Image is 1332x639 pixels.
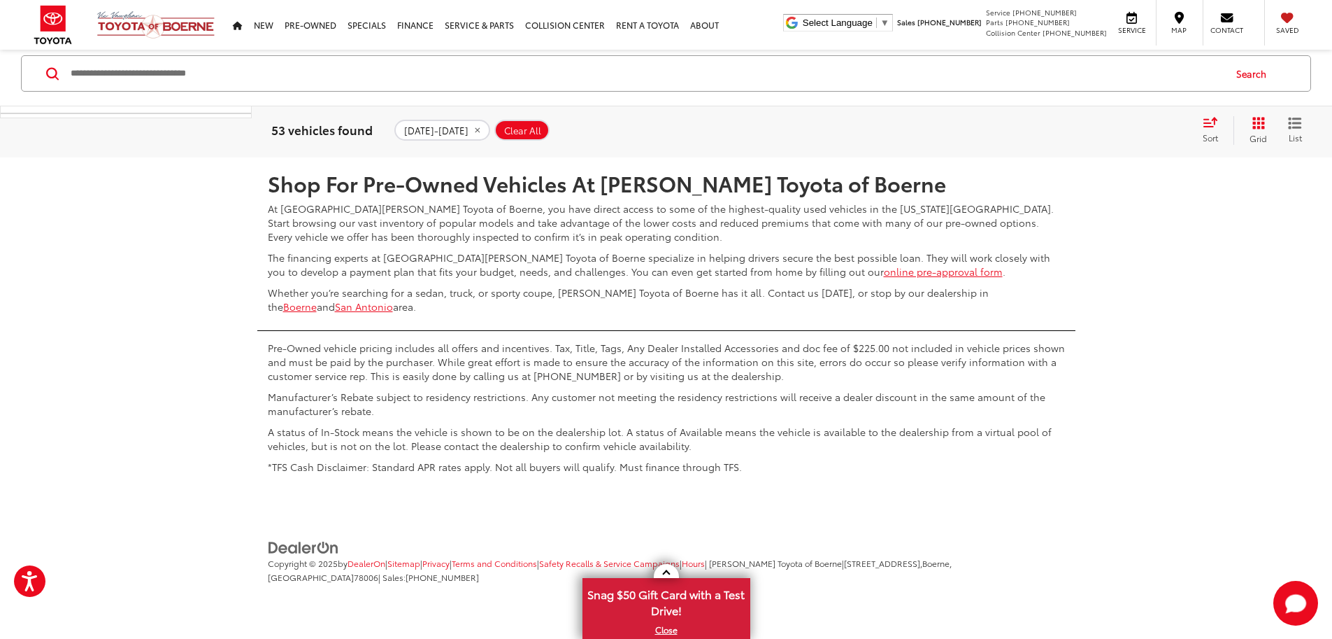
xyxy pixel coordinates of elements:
[450,557,537,569] span: |
[1012,7,1077,17] span: [PHONE_NUMBER]
[1,114,252,160] button: Body Type
[1273,581,1318,626] button: Toggle Chat Window
[404,125,468,136] span: [DATE]-[DATE]
[268,557,338,569] span: Copyright © 2025
[268,251,1065,279] p: The financing experts at [GEOGRAPHIC_DATA][PERSON_NAME] Toyota of Boerne specialize in helping dr...
[1233,116,1277,144] button: Grid View
[268,571,354,583] span: [GEOGRAPHIC_DATA]
[1277,116,1312,144] button: List View
[271,121,373,138] span: 53 vehicles found
[986,7,1010,17] span: Service
[1288,132,1302,143] span: List
[69,57,1223,90] input: Search by Make, Model, or Keyword
[537,557,680,569] span: |
[922,557,952,569] span: Boerne,
[338,557,385,569] span: by
[1116,25,1147,35] span: Service
[420,557,450,569] span: |
[268,540,339,554] a: DealerOn
[1210,25,1243,35] span: Contact
[348,557,385,569] a: DealerOn Home Page
[917,17,982,27] span: [PHONE_NUMBER]
[1273,581,1318,626] svg: Start Chat
[880,17,889,28] span: ▼
[268,171,1065,195] h2: Shop For Pre-Owned Vehicles At [PERSON_NAME] Toyota of Boerne
[268,540,339,556] img: DealerOn
[283,300,317,314] a: Boerne
[1272,25,1303,35] span: Saved
[682,557,705,569] a: Hours
[705,557,842,569] span: | [PERSON_NAME] Toyota of Boerne
[268,286,1065,314] p: Whether you’re searching for a sedan, truck, or sporty coupe, [PERSON_NAME] Toyota of Boerne has ...
[387,557,420,569] a: Sitemap
[96,10,215,39] img: Vic Vaughan Toyota of Boerne
[803,17,889,28] a: Select Language​
[876,17,877,28] span: ​
[504,125,541,136] span: Clear All
[394,120,490,141] button: remove 2000-2017
[378,571,479,583] span: | Sales:
[584,580,749,622] span: Snag $50 Gift Card with a Test Drive!
[268,425,1065,453] p: A status of In-Stock means the vehicle is shown to be on the dealership lot. A status of Availabl...
[884,265,1003,279] a: online pre-approval form
[803,17,873,28] span: Select Language
[539,557,680,569] a: Safety Recalls & Service Campaigns, Opens in a new tab
[680,557,705,569] span: |
[268,390,1065,418] p: Manufacturer’s Rebate subject to residency restrictions. Any customer not meeting the residency r...
[1043,27,1107,38] span: [PHONE_NUMBER]
[494,120,550,141] button: Clear All
[986,27,1040,38] span: Collision Center
[268,460,1065,474] p: *TFS Cash Disclaimer: Standard APR rates apply. Not all buyers will qualify. Must finance through...
[452,557,537,569] a: Terms and Conditions
[268,341,1065,383] p: Pre-Owned vehicle pricing includes all offers and incentives. Tax, Title, Tags, Any Dealer Instal...
[897,17,915,27] span: Sales
[1223,56,1287,91] button: Search
[1249,132,1267,144] span: Grid
[422,557,450,569] a: Privacy
[385,557,420,569] span: |
[986,17,1003,27] span: Parts
[1196,116,1233,144] button: Select sort value
[268,202,1065,244] p: At [GEOGRAPHIC_DATA][PERSON_NAME] Toyota of Boerne, you have direct access to some of the highest...
[354,571,378,583] span: 78006
[406,571,479,583] span: [PHONE_NUMBER]
[335,300,393,314] a: San Antonio
[1005,17,1070,27] span: [PHONE_NUMBER]
[1203,132,1218,143] span: Sort
[1163,25,1194,35] span: Map
[844,557,922,569] span: [STREET_ADDRESS],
